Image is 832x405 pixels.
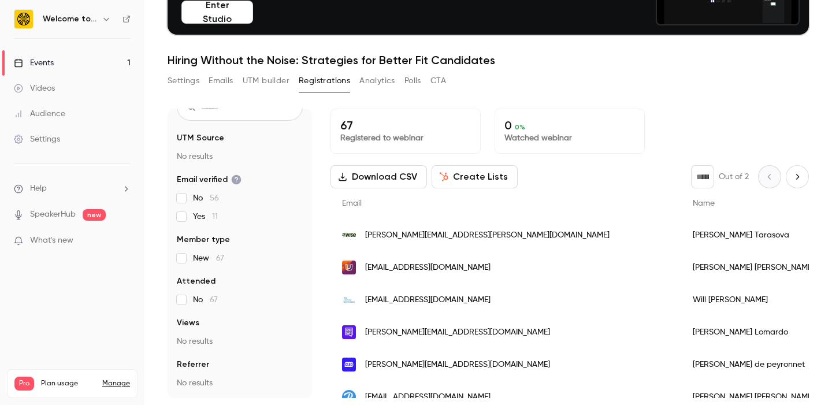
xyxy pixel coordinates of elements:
[504,118,635,132] p: 0
[340,118,471,132] p: 67
[786,165,809,188] button: Next page
[342,199,362,207] span: Email
[299,72,350,90] button: Registrations
[515,123,525,131] span: 0 %
[330,165,427,188] button: Download CSV
[210,296,218,304] span: 67
[14,377,34,391] span: Pro
[365,326,550,339] span: [PERSON_NAME][EMAIL_ADDRESS][DOMAIN_NAME]
[177,377,303,389] p: No results
[177,174,242,185] span: Email verified
[430,72,446,90] button: CTA
[193,192,219,204] span: No
[342,233,356,236] img: transferwise.com
[209,72,233,90] button: Emails
[14,57,54,69] div: Events
[365,229,610,241] span: [PERSON_NAME][EMAIL_ADDRESS][PERSON_NAME][DOMAIN_NAME]
[193,252,224,264] span: New
[719,171,749,183] p: Out of 2
[14,183,131,195] li: help-dropdown-opener
[168,53,809,67] h1: Hiring Without the Noise: Strategies for Better Fit Candidates
[365,359,550,371] span: [PERSON_NAME][EMAIL_ADDRESS][DOMAIN_NAME]
[14,10,33,28] img: Welcome to the Jungle
[210,194,219,202] span: 56
[177,359,209,370] span: Referrer
[43,13,97,25] h6: Welcome to the Jungle
[177,234,230,246] span: Member type
[212,213,218,221] span: 11
[177,336,303,347] p: No results
[41,379,95,388] span: Plan usage
[102,379,130,388] a: Manage
[216,254,224,262] span: 67
[117,236,131,246] iframe: Noticeable Trigger
[365,294,491,306] span: [EMAIL_ADDRESS][DOMAIN_NAME]
[83,209,106,221] span: new
[177,317,199,329] span: Views
[693,199,715,207] span: Name
[365,391,491,403] span: [EMAIL_ADDRESS][DOMAIN_NAME]
[30,209,76,221] a: SpeakerHub
[30,235,73,247] span: What's new
[14,83,55,94] div: Videos
[504,132,635,144] p: Watched webinar
[30,183,47,195] span: Help
[168,72,199,90] button: Settings
[342,358,356,371] img: meetcleo.com
[14,133,60,145] div: Settings
[193,294,218,306] span: No
[177,151,303,162] p: No results
[359,72,395,90] button: Analytics
[342,390,356,404] img: gasd-pa.org
[181,1,253,24] button: Enter Studio
[365,262,491,274] span: [EMAIL_ADDRESS][DOMAIN_NAME]
[342,293,356,307] img: electoralcommission.org.uk
[14,108,65,120] div: Audience
[432,165,518,188] button: Create Lists
[243,72,289,90] button: UTM builder
[342,261,356,274] img: post.edu
[193,211,218,222] span: Yes
[177,132,224,144] span: UTM Source
[340,132,471,144] p: Registered to webinar
[177,132,303,389] section: facet-groups
[404,72,421,90] button: Polls
[342,325,356,339] img: rasa.com
[177,276,216,287] span: Attended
